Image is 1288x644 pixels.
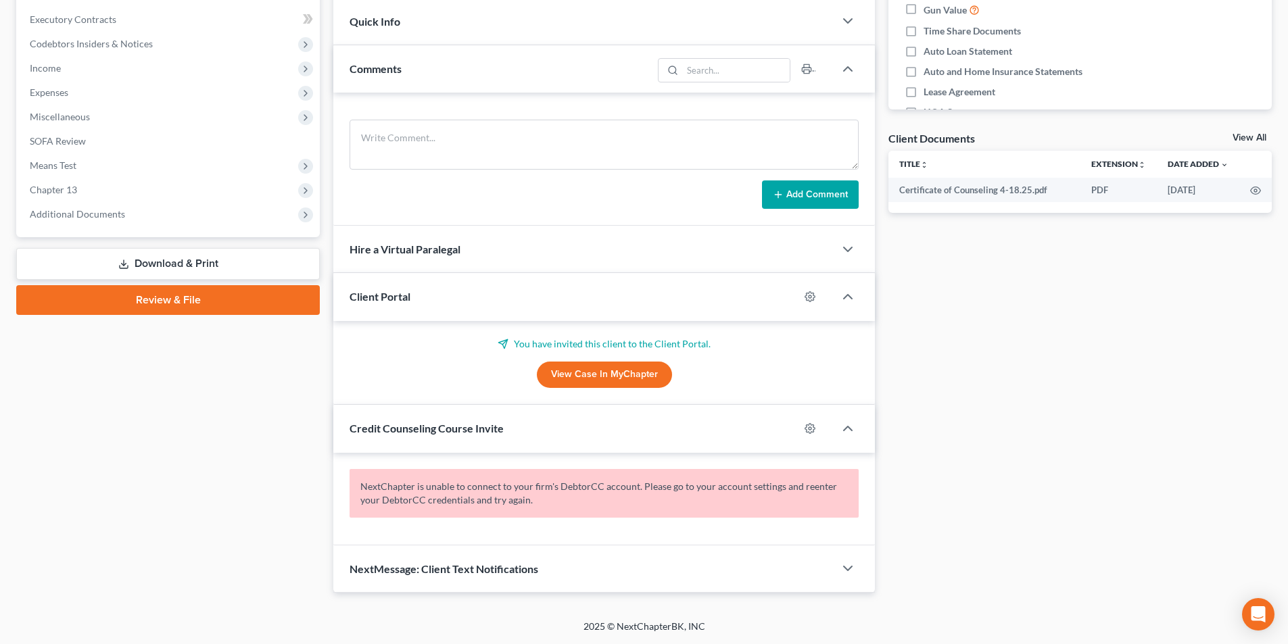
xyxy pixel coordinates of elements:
[762,180,859,209] button: Add Comment
[888,131,975,145] div: Client Documents
[1091,159,1146,169] a: Extensionunfold_more
[1157,178,1239,202] td: [DATE]
[30,135,86,147] span: SOFA Review
[1220,161,1229,169] i: expand_more
[683,59,790,82] input: Search...
[30,184,77,195] span: Chapter 13
[30,38,153,49] span: Codebtors Insiders & Notices
[924,3,967,17] span: Gun Value
[924,65,1082,78] span: Auto and Home Insurance Statements
[350,15,400,28] span: Quick Info
[350,290,410,303] span: Client Portal
[920,161,928,169] i: unfold_more
[30,208,125,220] span: Additional Documents
[259,620,1030,644] div: 2025 © NextChapterBK, INC
[30,86,68,98] span: Expenses
[1242,598,1274,630] div: Open Intercom Messenger
[350,562,538,575] span: NextMessage: Client Text Notifications
[924,85,995,99] span: Lease Agreement
[1080,178,1157,202] td: PDF
[888,178,1080,202] td: Certificate of Counseling 4-18.25.pdf
[899,159,928,169] a: Titleunfold_more
[1138,161,1146,169] i: unfold_more
[30,14,116,25] span: Executory Contracts
[19,129,320,153] a: SOFA Review
[1233,133,1266,143] a: View All
[537,362,672,389] a: View Case in MyChapter
[350,243,460,255] span: Hire a Virtual Paralegal
[924,24,1021,38] span: Time Share Documents
[924,105,991,119] span: HOA Statement
[16,285,320,315] a: Review & File
[30,159,76,171] span: Means Test
[30,62,61,74] span: Income
[16,248,320,280] a: Download & Print
[350,422,504,435] span: Credit Counseling Course Invite
[350,337,859,351] p: You have invited this client to the Client Portal.
[350,469,859,518] p: NextChapter is unable to connect to your firm's DebtorCC account. Please go to your account setti...
[350,62,402,75] span: Comments
[1168,159,1229,169] a: Date Added expand_more
[19,7,320,32] a: Executory Contracts
[924,45,1012,58] span: Auto Loan Statement
[30,111,90,122] span: Miscellaneous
